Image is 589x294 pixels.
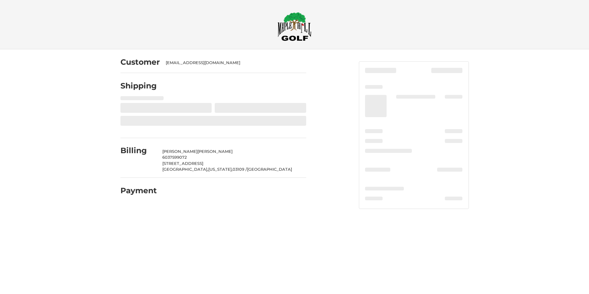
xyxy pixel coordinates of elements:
span: [GEOGRAPHIC_DATA], [162,167,208,172]
h2: Customer [120,57,160,67]
iframe: Google Customer Reviews [538,277,589,294]
span: [PERSON_NAME] [162,149,197,154]
span: [PERSON_NAME] [197,149,233,154]
span: 03109 / [233,167,247,172]
h2: Shipping [120,81,157,91]
div: [EMAIL_ADDRESS][DOMAIN_NAME] [166,60,300,66]
span: [GEOGRAPHIC_DATA] [247,167,292,172]
span: 6037599072 [162,155,187,160]
span: [STREET_ADDRESS] [162,161,203,166]
h2: Payment [120,186,157,195]
iframe: Gorgias live chat messenger [6,267,73,288]
span: [US_STATE], [208,167,233,172]
img: Maple Hill Golf [278,12,311,41]
h2: Billing [120,146,156,155]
